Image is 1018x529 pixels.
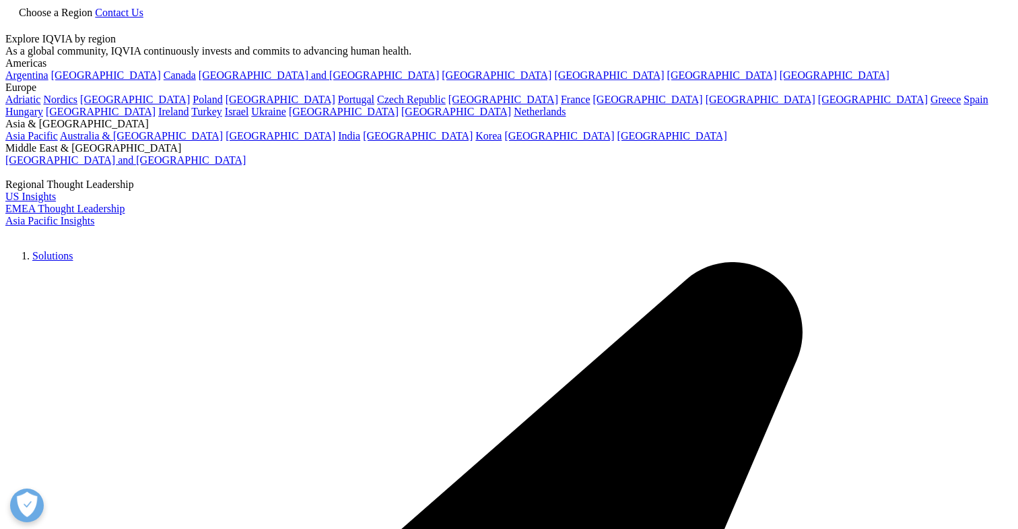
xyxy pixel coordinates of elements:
[32,250,73,261] a: Solutions
[5,203,125,214] a: EMEA Thought Leadership
[80,94,190,105] a: [GEOGRAPHIC_DATA]
[930,94,961,105] a: Greece
[475,130,502,142] a: Korea
[780,69,889,81] a: [GEOGRAPHIC_DATA]
[5,106,43,117] a: Hungary
[5,57,1013,69] div: Americas
[51,69,161,81] a: [GEOGRAPHIC_DATA]
[5,215,94,226] a: Asia Pacific Insights
[226,130,335,142] a: [GEOGRAPHIC_DATA]
[706,94,815,105] a: [GEOGRAPHIC_DATA]
[164,69,196,81] a: Canada
[43,94,77,105] a: Nordics
[289,106,399,117] a: [GEOGRAPHIC_DATA]
[191,106,222,117] a: Turkey
[667,69,777,81] a: [GEOGRAPHIC_DATA]
[251,106,286,117] a: Ukraine
[338,94,374,105] a: Portugal
[95,7,143,18] a: Contact Us
[5,45,1013,57] div: As a global community, IQVIA continuously invests and commits to advancing human health.
[5,118,1013,130] div: Asia & [GEOGRAPHIC_DATA]
[554,69,664,81] a: [GEOGRAPHIC_DATA]
[5,191,56,202] a: US Insights
[5,154,246,166] a: [GEOGRAPHIC_DATA] and [GEOGRAPHIC_DATA]
[5,82,1013,94] div: Europe
[514,106,566,117] a: Netherlands
[10,489,44,522] button: Open Preferences
[46,106,156,117] a: [GEOGRAPHIC_DATA]
[5,69,48,81] a: Argentina
[593,94,703,105] a: [GEOGRAPHIC_DATA]
[60,130,223,142] a: Australia & [GEOGRAPHIC_DATA]
[818,94,928,105] a: [GEOGRAPHIC_DATA]
[5,179,1013,191] div: Regional Thought Leadership
[193,94,222,105] a: Poland
[5,142,1013,154] div: Middle East & [GEOGRAPHIC_DATA]
[158,106,189,117] a: Ireland
[5,130,58,142] a: Asia Pacific
[225,106,249,117] a: Israel
[617,130,727,142] a: [GEOGRAPHIC_DATA]
[401,106,511,117] a: [GEOGRAPHIC_DATA]
[199,69,439,81] a: [GEOGRAPHIC_DATA] and [GEOGRAPHIC_DATA]
[19,7,92,18] span: Choose a Region
[963,94,988,105] a: Spain
[561,94,590,105] a: France
[5,94,40,105] a: Adriatic
[504,130,614,142] a: [GEOGRAPHIC_DATA]
[226,94,335,105] a: [GEOGRAPHIC_DATA]
[363,130,473,142] a: [GEOGRAPHIC_DATA]
[338,130,360,142] a: India
[5,33,1013,45] div: Explore IQVIA by region
[377,94,446,105] a: Czech Republic
[448,94,558,105] a: [GEOGRAPHIC_DATA]
[442,69,551,81] a: [GEOGRAPHIC_DATA]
